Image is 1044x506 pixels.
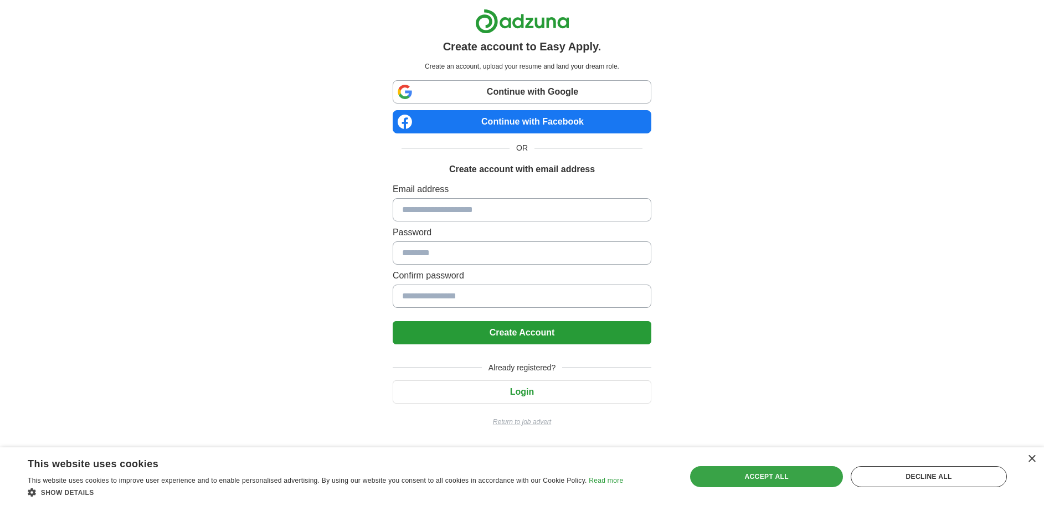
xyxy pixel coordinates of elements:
[393,417,651,427] a: Return to job advert
[393,183,651,196] label: Email address
[28,487,623,498] div: Show details
[851,466,1007,487] div: Decline all
[395,61,649,71] p: Create an account, upload your resume and land your dream role.
[393,380,651,404] button: Login
[393,110,651,133] a: Continue with Facebook
[449,163,595,176] h1: Create account with email address
[475,9,569,34] img: Adzuna logo
[393,80,651,104] a: Continue with Google
[1027,455,1036,463] div: Close
[690,466,843,487] div: Accept all
[589,477,623,484] a: Read more, opens a new window
[393,226,651,239] label: Password
[28,454,595,471] div: This website uses cookies
[28,477,587,484] span: This website uses cookies to improve user experience and to enable personalised advertising. By u...
[510,142,534,154] span: OR
[482,362,562,374] span: Already registered?
[393,269,651,282] label: Confirm password
[443,38,601,55] h1: Create account to Easy Apply.
[393,321,651,344] button: Create Account
[41,489,94,497] span: Show details
[393,387,651,396] a: Login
